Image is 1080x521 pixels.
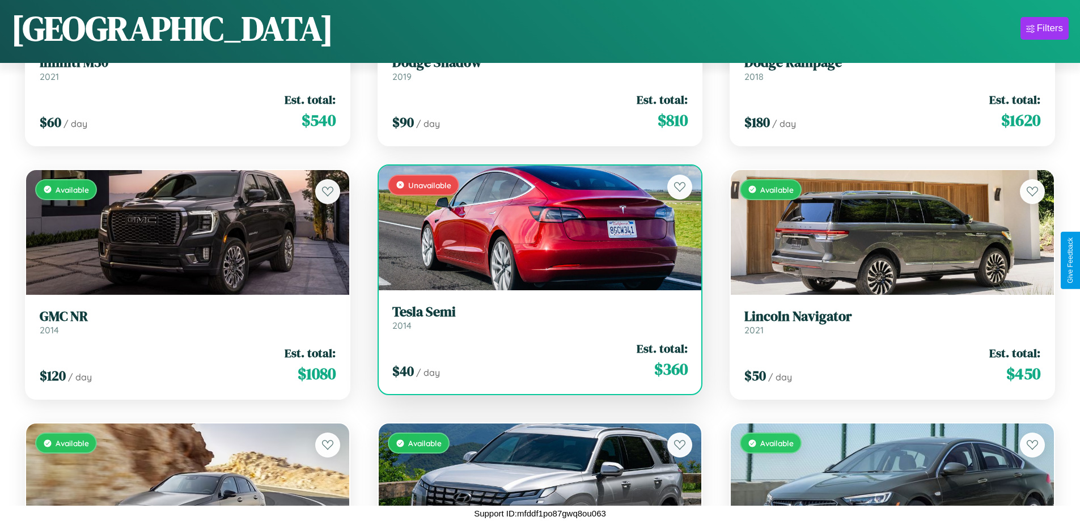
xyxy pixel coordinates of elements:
[392,320,412,331] span: 2014
[474,506,606,521] p: Support ID: mfddf1po87gwq8ou063
[989,91,1040,108] span: Est. total:
[285,91,336,108] span: Est. total:
[1037,23,1063,34] div: Filters
[772,118,796,129] span: / day
[989,345,1040,361] span: Est. total:
[392,304,688,332] a: Tesla Semi2014
[11,5,333,52] h1: [GEOGRAPHIC_DATA]
[1020,17,1069,40] button: Filters
[416,367,440,378] span: / day
[658,109,688,132] span: $ 810
[302,109,336,132] span: $ 540
[40,324,59,336] span: 2014
[760,438,794,448] span: Available
[40,366,66,385] span: $ 120
[40,54,336,71] h3: Infiniti M30
[40,308,336,325] h3: GMC NR
[654,358,688,380] span: $ 360
[63,118,87,129] span: / day
[298,362,336,385] span: $ 1080
[285,345,336,361] span: Est. total:
[392,54,688,71] h3: Dodge Shadow
[392,54,688,82] a: Dodge Shadow2019
[744,324,764,336] span: 2021
[744,308,1040,325] h3: Lincoln Navigator
[744,308,1040,336] a: Lincoln Navigator2021
[392,304,688,320] h3: Tesla Semi
[1006,362,1040,385] span: $ 450
[56,438,89,448] span: Available
[744,54,1040,71] h3: Dodge Rampage
[40,308,336,336] a: GMC NR2014
[744,54,1040,82] a: Dodge Rampage2018
[40,54,336,82] a: Infiniti M302021
[40,71,59,82] span: 2021
[637,91,688,108] span: Est. total:
[68,371,92,383] span: / day
[56,185,89,194] span: Available
[408,438,442,448] span: Available
[416,118,440,129] span: / day
[744,366,766,385] span: $ 50
[744,113,770,132] span: $ 180
[1001,109,1040,132] span: $ 1620
[392,113,414,132] span: $ 90
[637,340,688,357] span: Est. total:
[744,71,764,82] span: 2018
[1066,238,1074,283] div: Give Feedback
[40,113,61,132] span: $ 60
[392,71,412,82] span: 2019
[408,180,451,190] span: Unavailable
[392,362,414,380] span: $ 40
[768,371,792,383] span: / day
[760,185,794,194] span: Available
